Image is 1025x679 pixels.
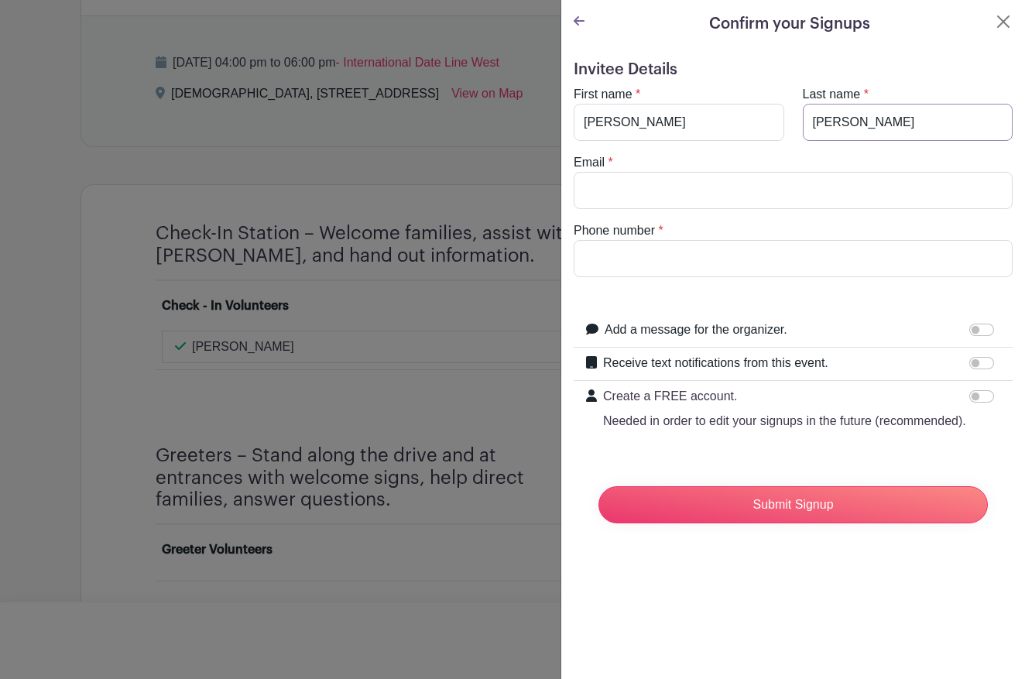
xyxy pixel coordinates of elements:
h5: Confirm your Signups [709,12,870,36]
label: First name [574,85,632,104]
label: Last name [803,85,861,104]
h5: Invitee Details [574,60,1013,79]
input: Submit Signup [598,486,988,523]
p: Create a FREE account. [603,387,966,406]
label: Receive text notifications from this event. [603,354,828,372]
label: Email [574,153,605,172]
label: Phone number [574,221,655,240]
p: Needed in order to edit your signups in the future (recommended). [603,412,966,430]
button: Close [994,12,1013,31]
label: Add a message for the organizer. [605,321,787,339]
